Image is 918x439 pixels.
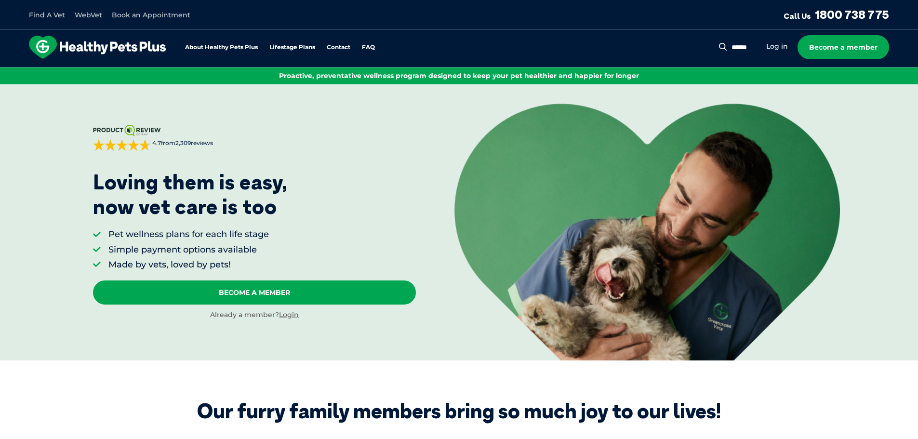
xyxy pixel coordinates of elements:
a: Login [279,310,299,319]
a: Contact [327,44,350,51]
span: 2,309 reviews [175,139,213,146]
li: Made by vets, loved by pets! [108,259,269,271]
img: <p>Loving them is easy, <br /> now vet care is too</p> [454,104,840,360]
a: Lifestage Plans [269,44,315,51]
div: Already a member? [93,310,416,320]
div: Our furry family members bring so much joy to our lives! [197,399,721,423]
a: About Healthy Pets Plus [185,44,258,51]
a: Become A Member [93,280,416,305]
a: Find A Vet [29,11,65,19]
a: Book an Appointment [112,11,190,19]
div: 4.7 out of 5 stars [93,139,151,151]
a: 4.7from2,309reviews [93,125,416,151]
span: from [151,139,213,147]
li: Simple payment options available [108,244,269,256]
span: Proactive, preventative wellness program designed to keep your pet healthier and happier for longer [279,71,639,80]
img: hpp-logo [29,36,166,59]
strong: 4.7 [152,139,161,146]
button: Search [717,42,729,52]
p: Loving them is easy, now vet care is too [93,170,288,219]
a: Call Us1800 738 775 [784,7,889,22]
a: Become a member [798,35,889,59]
a: WebVet [75,11,102,19]
li: Pet wellness plans for each life stage [108,228,269,240]
a: FAQ [362,44,375,51]
span: Call Us [784,11,811,21]
a: Log in [766,42,788,51]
